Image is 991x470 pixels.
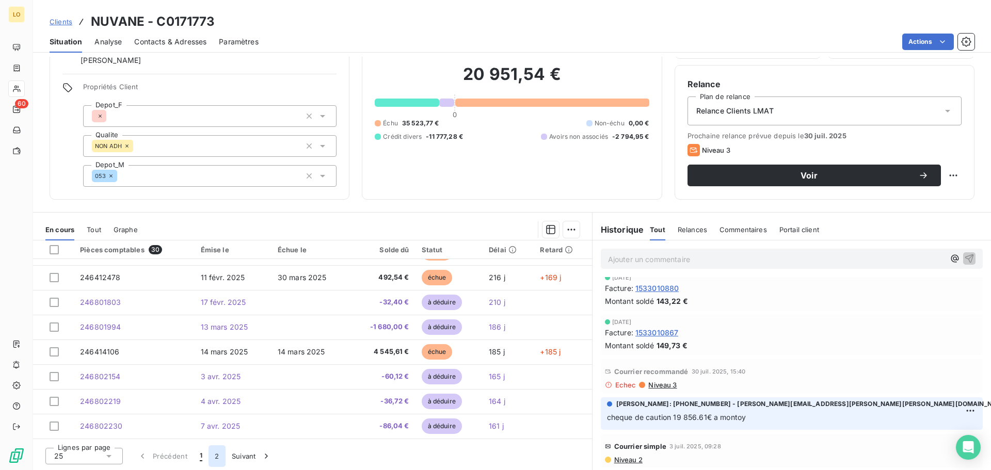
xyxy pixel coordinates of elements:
div: Retard [540,246,585,254]
span: [DATE] [612,319,632,325]
button: Voir [688,165,941,186]
div: Délai [489,246,528,254]
span: Tout [650,225,665,234]
span: 165 j [489,372,505,381]
span: 4 avr. 2025 [201,397,241,406]
div: Statut [422,246,477,254]
span: -1 680,00 € [356,322,409,332]
span: Commentaires [720,225,767,234]
span: 149,73 € [657,340,688,351]
span: 246802219 [80,397,121,406]
span: Portail client [779,225,819,234]
span: -32,40 € [356,297,409,307]
span: En cours [45,225,74,234]
span: Avoirs non associés [549,132,608,141]
span: 3 juil. 2025, 09:28 [669,443,721,449]
span: 14 mars 2025 [278,347,325,356]
button: 1 [194,445,209,467]
span: Voir [700,171,918,180]
span: -36,72 € [356,396,409,407]
a: Clients [50,17,72,27]
span: 7 avr. 2025 [201,422,241,430]
span: Échu [383,119,398,128]
span: Clients [50,18,72,26]
span: Tout [87,225,101,234]
span: 246801994 [80,322,121,331]
span: 13 mars 2025 [201,322,248,331]
span: 210 j [489,298,505,306]
span: -60,12 € [356,371,409,382]
span: Niveau 3 [702,146,730,154]
div: Solde dû [356,246,409,254]
span: [DATE] [612,274,632,281]
div: Pièces comptables [80,245,188,254]
span: [PERSON_NAME] [81,55,141,66]
span: Niveau 2 [613,456,643,464]
span: 492,54 € [356,272,409,283]
span: 1533010867 [635,327,679,338]
span: 216 j [489,273,505,282]
div: Échue le [278,246,344,254]
span: 161 j [489,422,504,430]
span: 14 mars 2025 [201,347,248,356]
span: à déduire [422,418,462,434]
span: 246801803 [80,298,121,306]
span: 053 [95,173,106,179]
span: échue [422,344,453,360]
span: Paramètres [219,37,259,47]
span: 30 juil. 2025, 15:40 [692,368,746,375]
span: à déduire [422,369,462,384]
input: Ajouter une valeur [133,141,141,151]
h2: 20 951,54 € [375,64,649,95]
span: à déduire [422,319,462,335]
span: +169 j [540,273,561,282]
span: Contacts & Adresses [134,37,206,47]
span: +185 j [540,347,561,356]
span: à déduire [422,394,462,409]
span: -86,04 € [356,421,409,431]
span: NON ADH [95,143,122,149]
span: -11 777,28 € [426,132,463,141]
span: 164 j [489,397,505,406]
span: 185 j [489,347,505,356]
input: Ajouter une valeur [117,171,125,181]
button: Suivant [226,445,278,467]
span: Montant soldé [605,296,654,306]
span: 11 févr. 2025 [201,273,245,282]
span: 0,00 € [629,119,649,128]
img: Logo LeanPay [8,447,25,464]
h6: Relance [688,78,962,90]
span: 30 mars 2025 [278,273,327,282]
span: 60 [15,99,28,108]
span: à déduire [422,295,462,310]
span: 0 [453,110,457,119]
span: Courrier simple [614,442,666,450]
button: Actions [902,34,954,50]
span: 25 [54,451,63,461]
span: 246412478 [80,273,120,282]
span: Courrier recommandé [614,367,689,376]
div: LO [8,6,25,23]
span: Facture : [605,327,633,338]
span: Relance Clients LMAT [696,106,774,116]
span: 3 avr. 2025 [201,372,241,381]
span: Analyse [94,37,122,47]
button: Précédent [131,445,194,467]
span: 1533010880 [635,283,679,294]
span: Relances [678,225,707,234]
span: Montant soldé [605,340,654,351]
button: 2 [209,445,225,467]
span: Crédit divers [383,132,422,141]
span: 1 [200,451,202,461]
span: Niveau 3 [647,381,677,389]
span: -2 794,95 € [612,132,649,141]
span: Non-échu [595,119,625,128]
span: 30 [149,245,162,254]
span: Echec [615,381,636,389]
div: Open Intercom Messenger [956,435,981,460]
span: Propriétés Client [83,83,337,97]
span: Graphe [114,225,138,234]
span: 143,22 € [657,296,688,306]
span: 246802230 [80,422,122,430]
span: Prochaine relance prévue depuis le [688,132,962,140]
